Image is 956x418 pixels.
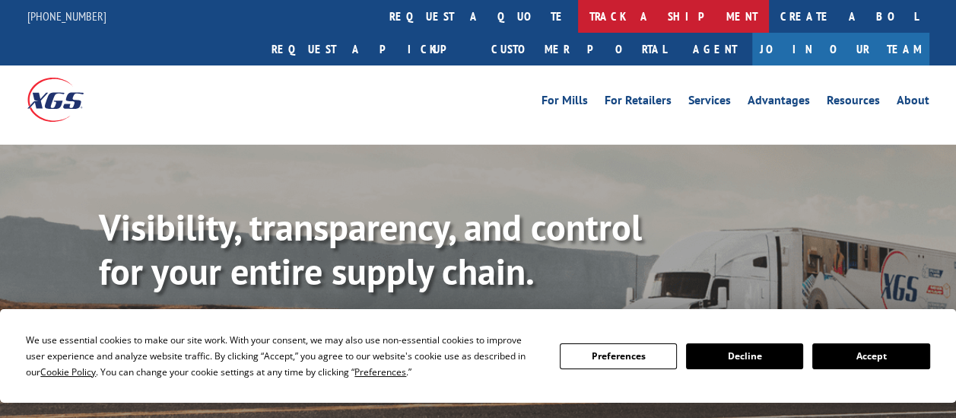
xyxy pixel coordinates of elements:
[542,94,588,111] a: For Mills
[827,94,880,111] a: Resources
[27,8,106,24] a: [PHONE_NUMBER]
[688,94,731,111] a: Services
[480,33,678,65] a: Customer Portal
[99,203,642,295] b: Visibility, transparency, and control for your entire supply chain.
[897,94,929,111] a: About
[812,343,929,369] button: Accept
[26,332,541,380] div: We use essential cookies to make our site work. With your consent, we may also use non-essential ...
[686,343,803,369] button: Decline
[678,33,752,65] a: Agent
[560,343,677,369] button: Preferences
[40,365,96,378] span: Cookie Policy
[354,365,406,378] span: Preferences
[748,94,810,111] a: Advantages
[605,94,672,111] a: For Retailers
[260,33,480,65] a: Request a pickup
[752,33,929,65] a: Join Our Team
